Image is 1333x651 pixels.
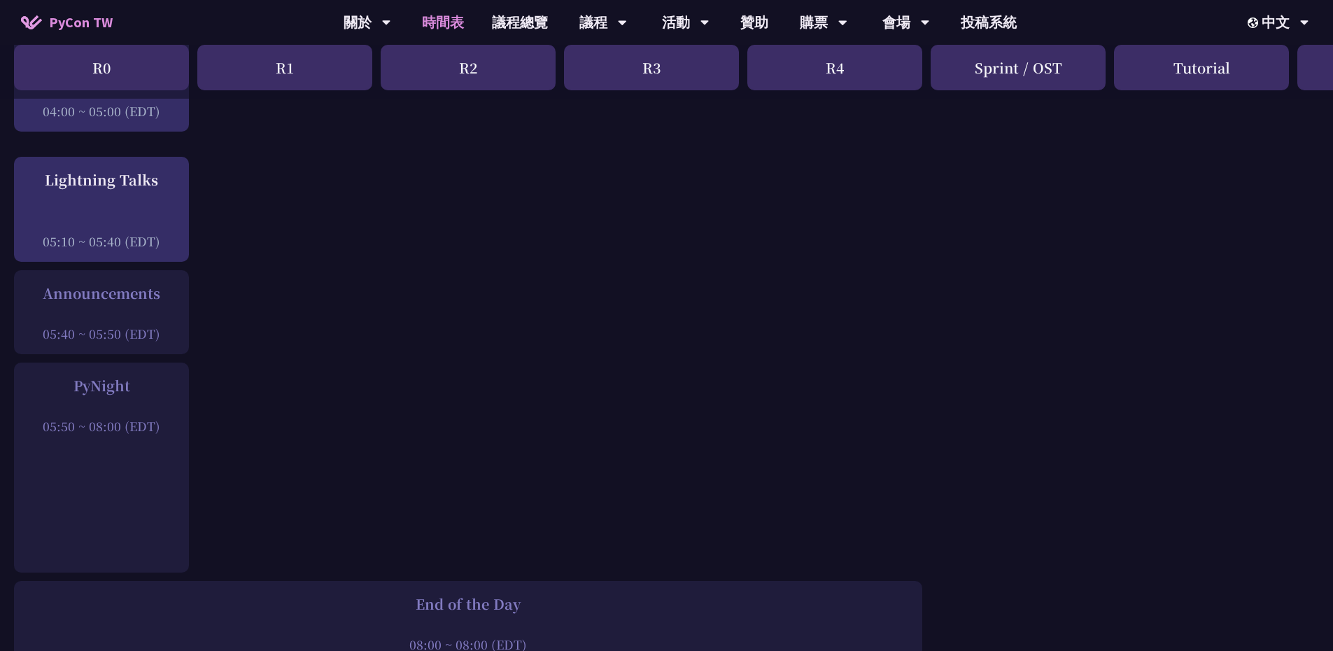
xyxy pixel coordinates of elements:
[21,325,182,342] div: 05:40 ~ 05:50 (EDT)
[564,45,739,90] div: R3
[21,417,182,435] div: 05:50 ~ 08:00 (EDT)
[7,5,127,40] a: PyCon TW
[49,12,113,33] span: PyCon TW
[21,102,182,120] div: 04:00 ~ 05:00 (EDT)
[381,45,556,90] div: R2
[21,375,182,396] div: PyNight
[21,15,42,29] img: Home icon of PyCon TW 2025
[21,169,182,250] a: Lightning Talks 05:10 ~ 05:40 (EDT)
[197,45,372,90] div: R1
[1248,17,1262,28] img: Locale Icon
[21,232,182,250] div: 05:10 ~ 05:40 (EDT)
[21,283,182,304] div: Announcements
[14,45,189,90] div: R0
[21,169,182,190] div: Lightning Talks
[1114,45,1289,90] div: Tutorial
[747,45,922,90] div: R4
[21,594,915,615] div: End of the Day
[931,45,1106,90] div: Sprint / OST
